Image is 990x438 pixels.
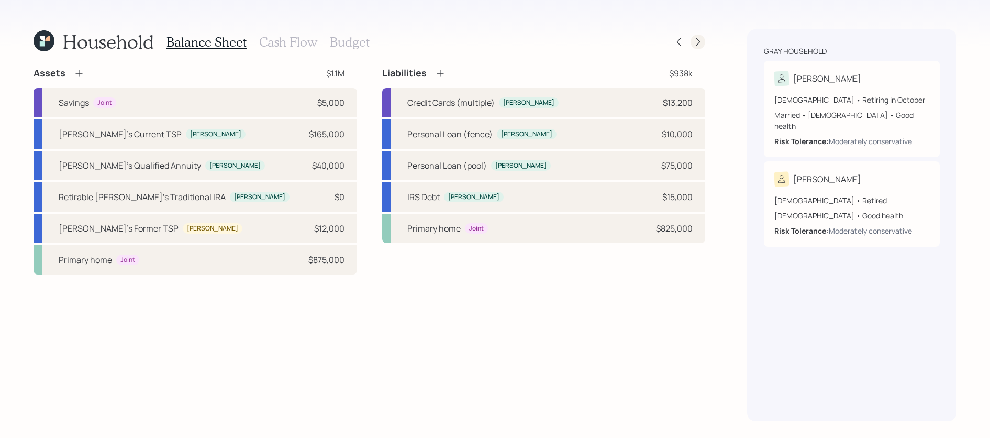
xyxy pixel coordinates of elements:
div: $75,000 [661,159,693,172]
h3: Budget [330,35,370,50]
div: [PERSON_NAME]'s Former TSP [59,222,179,235]
div: Personal Loan (fence) [407,128,493,140]
div: $938k [669,67,693,80]
div: $1.1M [326,67,344,80]
div: Joint [97,98,112,107]
div: Joint [469,224,484,233]
h3: Balance Sheet [166,35,247,50]
h4: Liabilities [382,68,427,79]
div: $165,000 [309,128,344,140]
div: $13,200 [663,96,693,109]
div: [PERSON_NAME]'s Current TSP [59,128,182,140]
div: [DEMOGRAPHIC_DATA] • Retiring in October [774,94,929,105]
div: [PERSON_NAME] [495,161,547,170]
b: Risk Tolerance: [774,226,829,236]
div: [PERSON_NAME] [793,173,861,185]
div: $15,000 [662,191,693,203]
div: Retirable [PERSON_NAME]'s Traditional IRA [59,191,226,203]
div: $0 [335,191,344,203]
div: Moderately conservative [829,225,912,236]
div: [PERSON_NAME] [448,193,499,202]
div: Savings [59,96,89,109]
div: Primary home [59,254,112,266]
div: [DEMOGRAPHIC_DATA] • Good health [774,210,929,221]
div: [PERSON_NAME] [501,130,552,139]
div: Joint [120,256,135,265]
div: IRS Debt [407,191,440,203]
div: [DEMOGRAPHIC_DATA] • Retired [774,195,929,206]
div: [PERSON_NAME] [503,98,554,107]
div: Primary home [407,222,461,235]
div: Moderately conservative [829,136,912,147]
h3: Cash Flow [259,35,317,50]
div: [PERSON_NAME] [190,130,241,139]
div: $825,000 [656,222,693,235]
div: $875,000 [308,254,344,266]
div: [PERSON_NAME]'s Qualified Annuity [59,159,201,172]
div: [PERSON_NAME] [234,193,285,202]
div: $10,000 [662,128,693,140]
div: $40,000 [312,159,344,172]
div: Gray household [764,46,827,57]
div: $5,000 [317,96,344,109]
div: [PERSON_NAME] [187,224,238,233]
h4: Assets [34,68,65,79]
div: [PERSON_NAME] [209,161,261,170]
div: Personal Loan (pool) [407,159,487,172]
div: $12,000 [314,222,344,235]
div: [PERSON_NAME] [793,72,861,85]
div: Credit Cards (multiple) [407,96,495,109]
div: Married • [DEMOGRAPHIC_DATA] • Good health [774,109,929,132]
h1: Household [63,30,154,53]
b: Risk Tolerance: [774,136,829,146]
